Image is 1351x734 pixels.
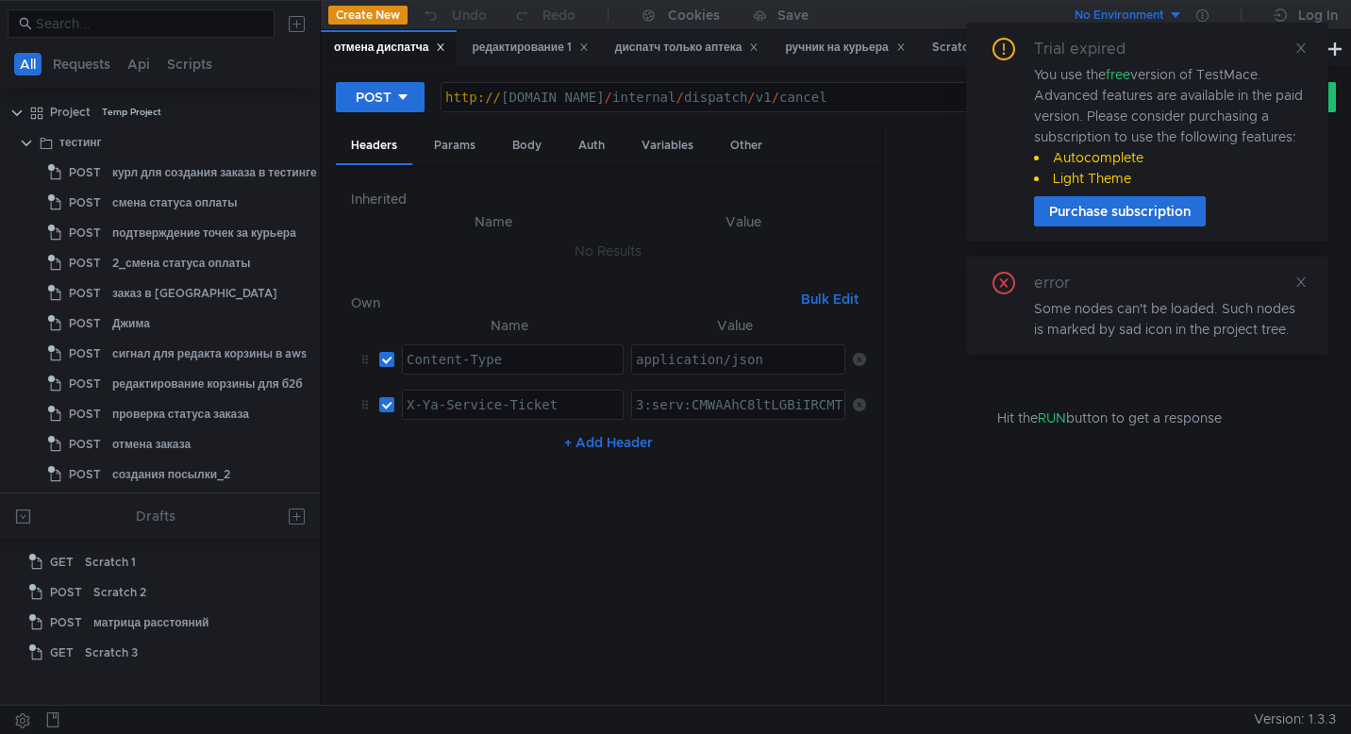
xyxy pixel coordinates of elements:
th: Name [394,314,624,337]
div: редактирование корзины для б2б [112,370,303,398]
div: Scratch 3 [85,639,138,667]
div: Cookies [668,4,720,26]
div: отмена диспатча [334,38,446,58]
span: POST [69,189,101,217]
div: смена статуса оплаты [112,189,237,217]
div: No Environment [1075,7,1164,25]
span: POST [69,340,101,368]
div: Scratch 2 [93,578,146,607]
div: перенос слота [112,491,193,519]
button: Create New [328,6,408,25]
div: Trial expired [1034,38,1148,60]
span: POST [50,609,82,637]
button: Requests [47,53,116,75]
div: создания посылки_2 [112,460,230,489]
button: Purchase subscription [1034,196,1206,226]
div: Save [777,8,809,22]
div: Redo [542,4,575,26]
nz-embed-empty: No Results [575,242,642,259]
span: Hit the button to get a response [997,408,1222,428]
span: POST [69,158,101,187]
span: POST [69,279,101,308]
div: матрица расстояний [93,609,208,637]
div: You use the version of TestMace. Advanced features are available in the paid version. Please cons... [1034,64,1306,189]
span: Version: 1.3.3 [1254,706,1336,733]
input: Search... [36,13,263,34]
button: POST [336,82,425,112]
div: Variables [626,128,709,163]
div: Undo [452,4,487,26]
span: POST [69,219,101,247]
div: Some nodes can't be loaded. Such nodes is marked by sad icon in the project tree. [1034,298,1306,340]
button: Redo [500,1,589,29]
div: курл для создания заказа в тестинге ([GEOGRAPHIC_DATA]) [112,158,452,187]
button: Scripts [161,53,218,75]
h6: Own [351,292,793,314]
span: POST [69,400,101,428]
span: POST [69,491,101,519]
div: подтверждение точек за курьера [112,219,296,247]
div: Джима [112,309,150,338]
span: GET [50,639,74,667]
div: POST [356,87,392,108]
th: Value [621,210,866,233]
div: Other [715,128,777,163]
div: Project [50,98,91,126]
div: 2_смена статуса оплаты [112,249,250,277]
span: POST [69,430,101,459]
div: error [1034,272,1092,294]
button: Bulk Edit [793,288,866,310]
div: Drafts [136,505,175,527]
h6: Inherited [351,188,866,210]
span: GET [50,548,74,576]
span: POST [69,370,101,398]
li: Autocomplete [1034,147,1306,168]
span: RUN [1038,409,1066,426]
div: Auth [563,128,620,163]
button: + Add Header [557,431,660,454]
div: ручник на курьера [785,38,905,58]
th: Value [624,314,845,337]
div: Body [497,128,557,163]
li: Light Theme [1034,168,1306,189]
div: проверка статуса заказа [112,400,249,428]
button: Api [122,53,156,75]
div: заказ в [GEOGRAPHIC_DATA] [112,279,277,308]
span: POST [50,578,82,607]
div: Params [419,128,491,163]
div: отмена заказа [112,430,191,459]
div: Scratch 1 [85,548,136,576]
span: POST [69,309,101,338]
th: Name [366,210,621,233]
span: POST [69,249,101,277]
button: Undo [408,1,500,29]
div: сигнал для редакта корзины в aws [112,340,307,368]
div: Log In [1298,4,1338,26]
span: POST [69,460,101,489]
button: All [14,53,42,75]
div: редактирование 1 [472,38,588,58]
div: Temp Project [102,98,161,126]
div: Headers [336,128,412,165]
div: Scratch 2 [932,38,1002,58]
div: диспатч только аптека [615,38,759,58]
div: тестинг [59,128,102,157]
span: free [1106,66,1130,83]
